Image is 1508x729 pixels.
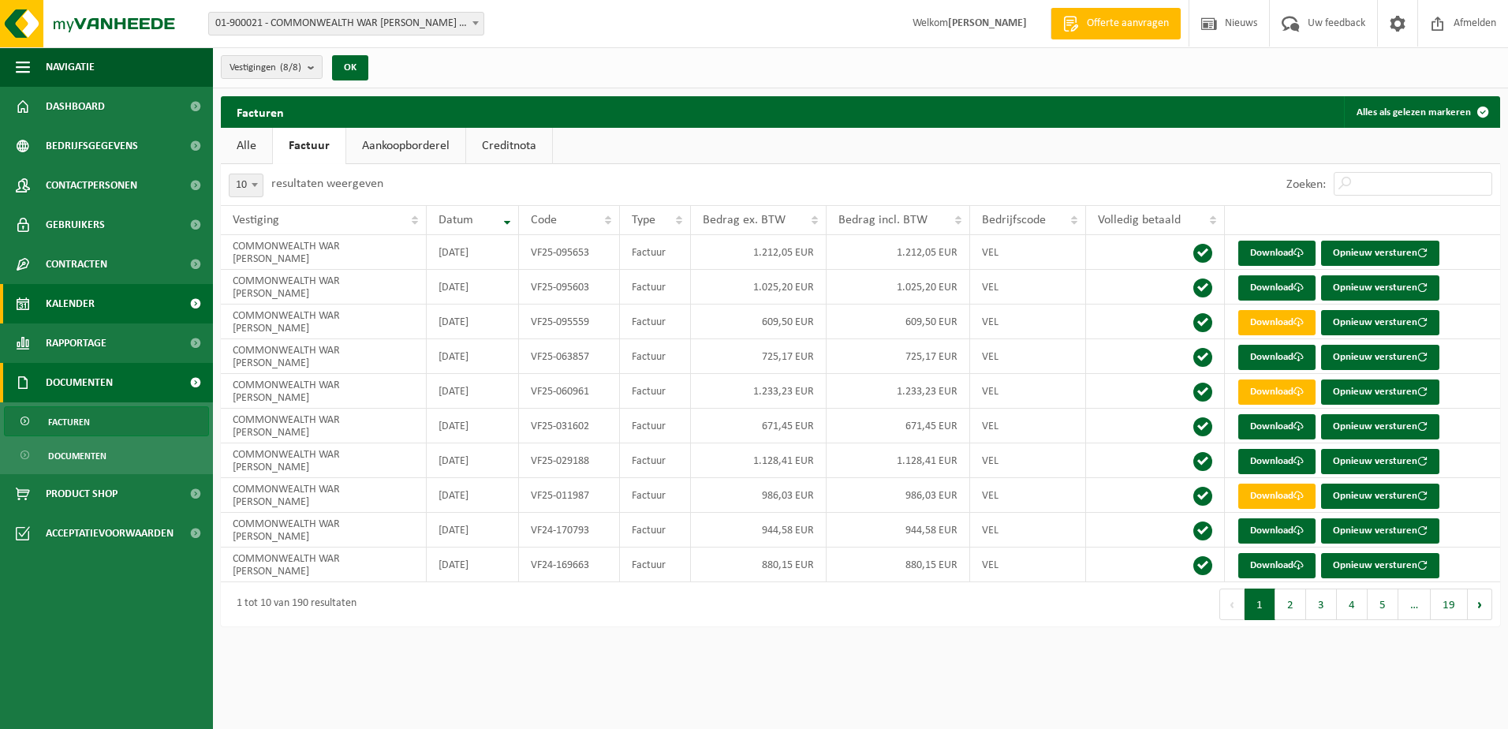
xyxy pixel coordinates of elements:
td: COMMONWEALTH WAR [PERSON_NAME] [221,409,427,443]
button: Alles als gelezen markeren [1344,96,1499,128]
td: 1.233,23 EUR [691,374,827,409]
span: Offerte aanvragen [1083,16,1173,32]
a: Download [1238,484,1316,509]
td: Factuur [620,409,690,443]
label: resultaten weergeven [271,178,383,190]
td: COMMONWEALTH WAR [PERSON_NAME] [221,339,427,374]
td: Factuur [620,513,690,548]
td: 986,03 EUR [827,478,970,513]
a: Download [1238,310,1316,335]
button: 5 [1368,589,1398,620]
span: Contracten [46,245,107,284]
td: [DATE] [427,409,518,443]
span: Dashboard [46,87,105,126]
span: Bedrag incl. BTW [838,214,928,226]
span: Kalender [46,284,95,323]
td: Factuur [620,374,690,409]
button: 19 [1431,589,1468,620]
td: 671,45 EUR [827,409,970,443]
td: 671,45 EUR [691,409,827,443]
a: Factuur [273,128,345,164]
td: VEL [970,548,1086,582]
td: COMMONWEALTH WAR [PERSON_NAME] [221,235,427,270]
td: 1.233,23 EUR [827,374,970,409]
button: 1 [1245,589,1275,620]
td: COMMONWEALTH WAR [PERSON_NAME] [221,305,427,339]
td: COMMONWEALTH WAR [PERSON_NAME] [221,548,427,582]
span: Rapportage [46,323,106,363]
td: COMMONWEALTH WAR [PERSON_NAME] [221,478,427,513]
button: 2 [1275,589,1306,620]
td: VEL [970,478,1086,513]
td: 725,17 EUR [691,339,827,374]
span: Type [632,214,655,226]
span: Gebruikers [46,205,105,245]
span: Facturen [48,407,90,437]
td: VF25-011987 [519,478,621,513]
button: Opnieuw versturen [1321,310,1439,335]
td: VEL [970,409,1086,443]
strong: [PERSON_NAME] [948,17,1027,29]
a: Offerte aanvragen [1051,8,1181,39]
td: Factuur [620,478,690,513]
span: 10 [229,174,263,197]
td: COMMONWEALTH WAR [PERSON_NAME] [221,443,427,478]
td: 1.025,20 EUR [691,270,827,305]
a: Download [1238,518,1316,544]
a: Alle [221,128,272,164]
td: [DATE] [427,478,518,513]
td: VF25-031602 [519,409,621,443]
a: Facturen [4,406,209,436]
td: 944,58 EUR [827,513,970,548]
label: Zoeken: [1286,178,1326,191]
span: 01-900021 - COMMONWEALTH WAR GRAVES - IEPER [208,12,484,36]
td: VF25-029188 [519,443,621,478]
td: Factuur [620,339,690,374]
button: 3 [1306,589,1337,620]
a: Download [1238,414,1316,439]
td: VEL [970,235,1086,270]
button: OK [332,55,368,80]
td: COMMONWEALTH WAR [PERSON_NAME] [221,374,427,409]
span: Documenten [46,363,113,402]
td: 1.212,05 EUR [827,235,970,270]
span: … [1398,589,1431,620]
button: Opnieuw versturen [1321,553,1439,578]
td: VF25-063857 [519,339,621,374]
td: 1.128,41 EUR [691,443,827,478]
span: 01-900021 - COMMONWEALTH WAR GRAVES - IEPER [209,13,483,35]
a: Creditnota [466,128,552,164]
button: Opnieuw versturen [1321,379,1439,405]
td: Factuur [620,548,690,582]
a: Download [1238,345,1316,370]
td: 880,15 EUR [827,548,970,582]
td: [DATE] [427,443,518,478]
span: Vestiging [233,214,279,226]
span: 10 [230,174,263,196]
td: Factuur [620,270,690,305]
span: Bedrijfscode [982,214,1046,226]
button: Vestigingen(8/8) [221,55,323,79]
td: [DATE] [427,235,518,270]
a: Download [1238,449,1316,474]
td: [DATE] [427,339,518,374]
a: Aankoopborderel [346,128,465,164]
td: Factuur [620,235,690,270]
td: VEL [970,339,1086,374]
count: (8/8) [280,62,301,73]
td: [DATE] [427,270,518,305]
a: Documenten [4,440,209,470]
td: [DATE] [427,513,518,548]
span: Bedrijfsgegevens [46,126,138,166]
button: Opnieuw versturen [1321,275,1439,301]
a: Download [1238,241,1316,266]
span: Bedrag ex. BTW [703,214,786,226]
button: Next [1468,589,1492,620]
td: 1.025,20 EUR [827,270,970,305]
td: COMMONWEALTH WAR [PERSON_NAME] [221,270,427,305]
td: VEL [970,513,1086,548]
td: [DATE] [427,305,518,339]
button: 4 [1337,589,1368,620]
span: Contactpersonen [46,166,137,205]
span: Code [531,214,557,226]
